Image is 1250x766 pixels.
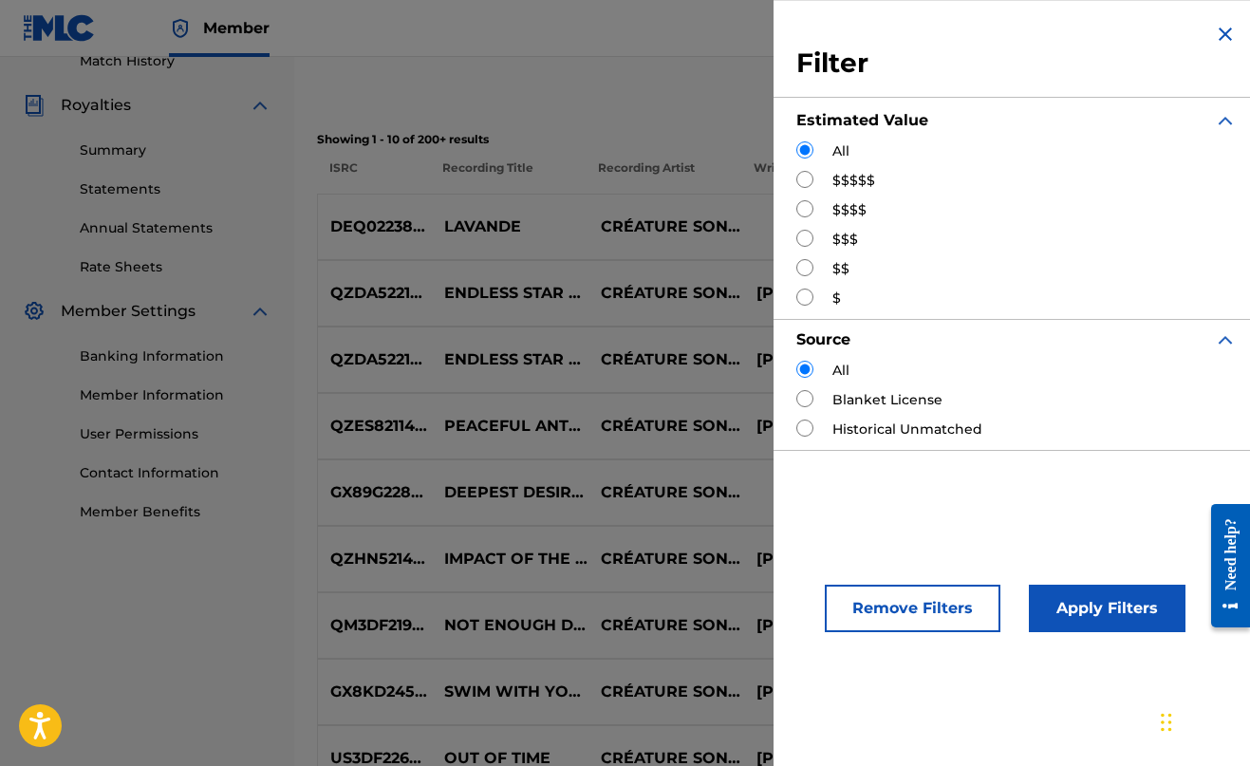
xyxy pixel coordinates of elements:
p: PEACEFUL ANTHEM [431,415,588,438]
p: ISRC [317,159,430,194]
a: Contact Information [80,463,271,483]
a: Summary [80,140,271,160]
strong: Estimated Value [796,111,928,129]
button: Remove Filters [825,585,1000,632]
label: $$$ [832,230,858,250]
label: $ [832,289,841,308]
h3: Filter [796,47,1237,81]
p: CRÉATURE SONORE [588,548,744,570]
a: Member Benefits [80,502,271,522]
a: Match History [80,51,271,71]
p: CRÉATURE SONORE [588,614,744,637]
img: expand [1214,328,1237,351]
a: User Permissions [80,424,271,444]
p: QZES82114114 [318,415,431,438]
p: [PERSON_NAME] [744,548,901,570]
p: QZDA52218117 [318,282,431,305]
label: All [832,141,849,161]
label: Blanket License [832,390,942,410]
img: close [1214,23,1237,46]
p: LAVANDE [431,215,588,238]
p: NOT ENOUGH DREAMS [431,614,588,637]
p: Recording Artist [586,159,741,194]
p: QM3DF2195111 [318,614,431,637]
p: DEQ022382607 [318,215,431,238]
label: All [832,361,849,381]
p: QZHN52143570 [318,548,431,570]
p: QZDA52218117 [318,348,431,371]
img: Member Settings [23,300,46,323]
img: expand [249,94,271,117]
div: Glisser [1161,694,1172,751]
p: ENDLESS STAR SHOWER [431,282,588,305]
a: Member Information [80,385,271,405]
p: Recording Title [430,159,586,194]
p: SWIM WITH YOU AT NIGHT [431,681,588,703]
p: CRÉATURE SONORE [588,215,744,238]
label: $$$$ [832,200,867,220]
div: Widget de chat [1155,675,1250,766]
img: expand [1214,109,1237,132]
p: [PERSON_NAME] [PERSON_NAME] [744,681,901,703]
img: Royalties [23,94,46,117]
p: Showing 1 - 10 of 200+ results [317,131,1227,148]
span: Royalties [61,94,131,117]
iframe: Chat Widget [1155,675,1250,766]
p: GX8KD2458016 [318,681,431,703]
a: Statements [80,179,271,199]
img: Top Rightsholder [169,17,192,40]
span: Member [203,17,270,39]
label: Historical Unmatched [832,420,982,439]
p: [PERSON_NAME] [744,415,901,438]
p: [PERSON_NAME] [PERSON_NAME] [744,282,901,305]
p: CRÉATURE SONORE [588,348,744,371]
p: CRÉATURE SONORE [588,681,744,703]
span: Member Settings [61,300,196,323]
p: IMPACT OF THE DAY [431,548,588,570]
p: DEEPEST DESIRES [431,481,588,504]
img: expand [249,300,271,323]
a: Rate Sheets [80,257,271,277]
img: MLC Logo [23,14,96,42]
p: CRÉATURE SONORE [588,481,744,504]
p: ENDLESS STAR SHOWER [431,348,588,371]
label: $$ [832,259,849,279]
a: Annual Statements [80,218,271,238]
button: Apply Filters [1029,585,1185,632]
p: GX89G2285224 [318,481,431,504]
strong: Source [796,330,850,348]
p: CRÉATURE SONORE [588,415,744,438]
p: Writer(s) [741,159,897,194]
p: [PERSON_NAME], [PERSON_NAME] [PERSON_NAME] [744,614,901,637]
label: $$$$$ [832,171,875,191]
p: CRÉATURE SONORE [588,282,744,305]
p: [PERSON_NAME] [PERSON_NAME] [744,348,901,371]
a: Banking Information [80,346,271,366]
iframe: Resource Center [1197,487,1250,644]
